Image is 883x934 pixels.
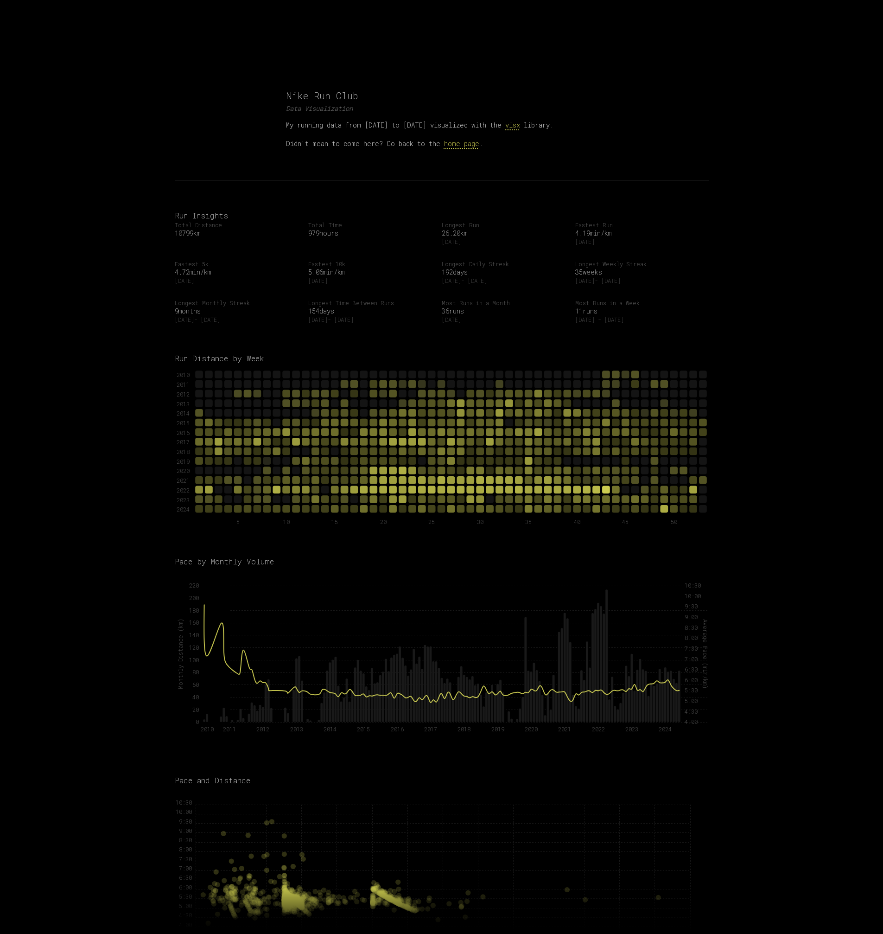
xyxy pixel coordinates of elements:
[685,718,698,725] tspan: 4:00
[622,518,629,525] tspan: 45
[192,681,199,688] tspan: 60
[175,277,301,284] span: [DATE]
[685,592,701,600] tspan: 10:00
[685,645,698,652] tspan: 7:30
[286,104,597,113] p: Data Visualization
[357,725,370,733] tspan: 2015
[175,221,301,229] span: Total Distance
[323,725,336,733] tspan: 2014
[177,419,190,427] tspan: 2015
[192,668,199,676] tspan: 80
[179,921,192,928] tspan: 4:00
[179,883,192,890] tspan: 6:00
[236,518,239,525] tspan: 5
[189,594,199,601] tspan: 200
[179,836,192,844] tspan: 8:30
[189,582,199,589] tspan: 220
[308,229,434,238] span: 3525367.8379999977 seconds
[175,556,709,567] h2: Pace by Monthly Volume
[685,613,698,621] tspan: 9:00
[222,725,235,733] tspan: 2011
[685,697,698,704] tspan: 5:00
[625,725,638,733] tspan: 2023
[177,619,184,689] tspan: Monthly Distance (km)
[308,221,434,229] span: Total Time
[457,725,470,733] tspan: 2018
[189,619,199,626] tspan: 160
[175,268,301,277] span: 4.72 min/km
[685,634,698,641] tspan: 8:00
[175,260,301,268] span: Fastest 5k
[176,808,192,815] tspan: 10:00
[442,221,568,229] span: Longest Run
[286,119,597,132] p: My running data from [DATE] to [DATE] visualized with the library.
[196,718,199,725] tspan: 0
[575,307,701,316] span: 11 runs
[380,518,386,525] tspan: 20
[179,827,192,834] tspan: 9:00
[179,817,192,825] tspan: 9:30
[177,477,190,484] tspan: 2021
[685,655,698,662] tspan: 7:00
[286,137,597,150] p: Didn't mean to come here? Go back to the .
[179,911,192,919] tspan: 4:30
[290,725,303,733] tspan: 2013
[685,602,698,610] tspan: 9:30
[685,623,698,631] tspan: 8:30
[192,705,199,713] tspan: 20
[308,260,434,268] span: Fastest 10k
[591,725,604,733] tspan: 2022
[177,486,190,494] tspan: 2022
[192,693,199,701] tspan: 40
[575,238,701,245] span: [DATE]
[525,518,532,525] tspan: 35
[179,855,192,862] tspan: 7:30
[442,299,568,307] span: Most Runs in a Month
[524,725,537,733] tspan: 2020
[177,429,190,436] tspan: 2016
[442,238,568,245] span: [DATE]
[442,268,568,277] span: 192 days
[177,505,190,513] tspan: 2024
[476,518,483,525] tspan: 30
[685,665,698,673] tspan: 6:30
[308,299,434,307] span: Longest Time Between Runs
[505,121,520,129] a: visx
[308,307,434,316] span: 154 days
[179,893,192,900] tspan: 5:30
[575,221,701,229] span: Fastest Run
[424,725,437,733] tspan: 2017
[189,644,199,651] tspan: 120
[491,725,504,733] tspan: 2019
[308,277,434,284] span: [DATE]
[575,260,701,268] span: Longest Weekly Streak
[175,316,301,323] span: [DATE] - [DATE]
[189,631,199,639] tspan: 140
[177,496,190,504] tspan: 2023
[177,448,190,455] tspan: 2018
[179,902,192,909] tspan: 5:00
[573,518,580,525] tspan: 40
[575,316,701,323] span: 2022-10-23 - 2022-10-29
[189,606,199,614] tspan: 180
[428,518,435,525] tspan: 25
[179,845,192,853] tspan: 8:00
[442,260,568,268] span: Longest Daily Streak
[659,725,672,733] tspan: 2024
[179,864,192,872] tspan: 7:00
[177,390,190,398] tspan: 2012
[575,277,701,284] span: [DATE] - [DATE]
[283,518,289,525] tspan: 10
[685,686,698,694] tspan: 5:30
[177,400,190,408] tspan: 2013
[175,775,709,786] h2: Pace and Distance
[442,229,568,238] span: 26.20 km
[331,518,338,525] tspan: 15
[175,307,301,316] span: 9 months
[308,316,434,323] span: [DATE] - [DATE]
[702,619,709,689] tspan: Average Pace (min/km)
[685,676,698,684] tspan: 6:00
[286,89,597,102] h1: Nike Run Club
[177,467,190,474] tspan: 2020
[175,299,301,307] span: Longest Monthly Streak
